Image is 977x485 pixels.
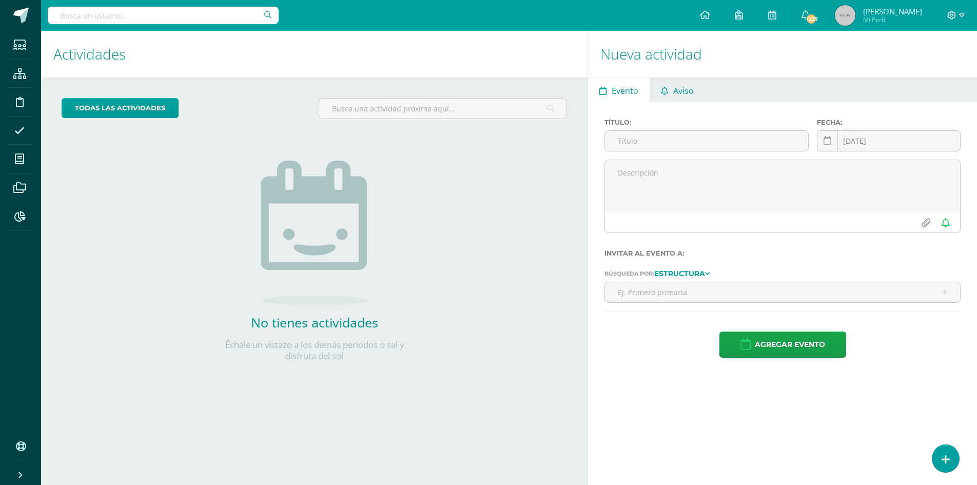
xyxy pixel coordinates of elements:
h1: Actividades [53,31,575,77]
label: Fecha: [817,119,961,126]
label: Título: [604,119,809,126]
img: 45x45 [835,5,855,26]
span: Búsqueda por: [604,270,654,277]
a: Estructura [654,269,710,277]
a: Evento [588,77,649,102]
h2: No tienes actividades [212,314,417,331]
img: no_activities.png [261,161,368,305]
input: Ej. Primero primaria [605,282,960,302]
input: Busca una actividad próxima aquí... [319,99,567,119]
span: Mi Perfil [863,15,922,24]
input: Título [605,131,808,151]
a: todas las Actividades [62,98,179,118]
strong: Estructura [654,269,705,278]
h1: Nueva actividad [600,31,965,77]
input: Busca un usuario... [48,7,279,24]
span: Evento [612,79,638,103]
p: Échale un vistazo a los demás períodos o sal y disfruta del sol [212,339,417,362]
span: [PERSON_NAME] [863,6,922,16]
input: Fecha de entrega [817,131,960,151]
span: Agregar evento [755,332,825,357]
label: Invitar al evento a: [604,249,961,257]
span: 1227 [806,13,817,25]
span: Aviso [673,79,694,103]
a: Aviso [650,77,705,102]
button: Agregar evento [719,332,846,358]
